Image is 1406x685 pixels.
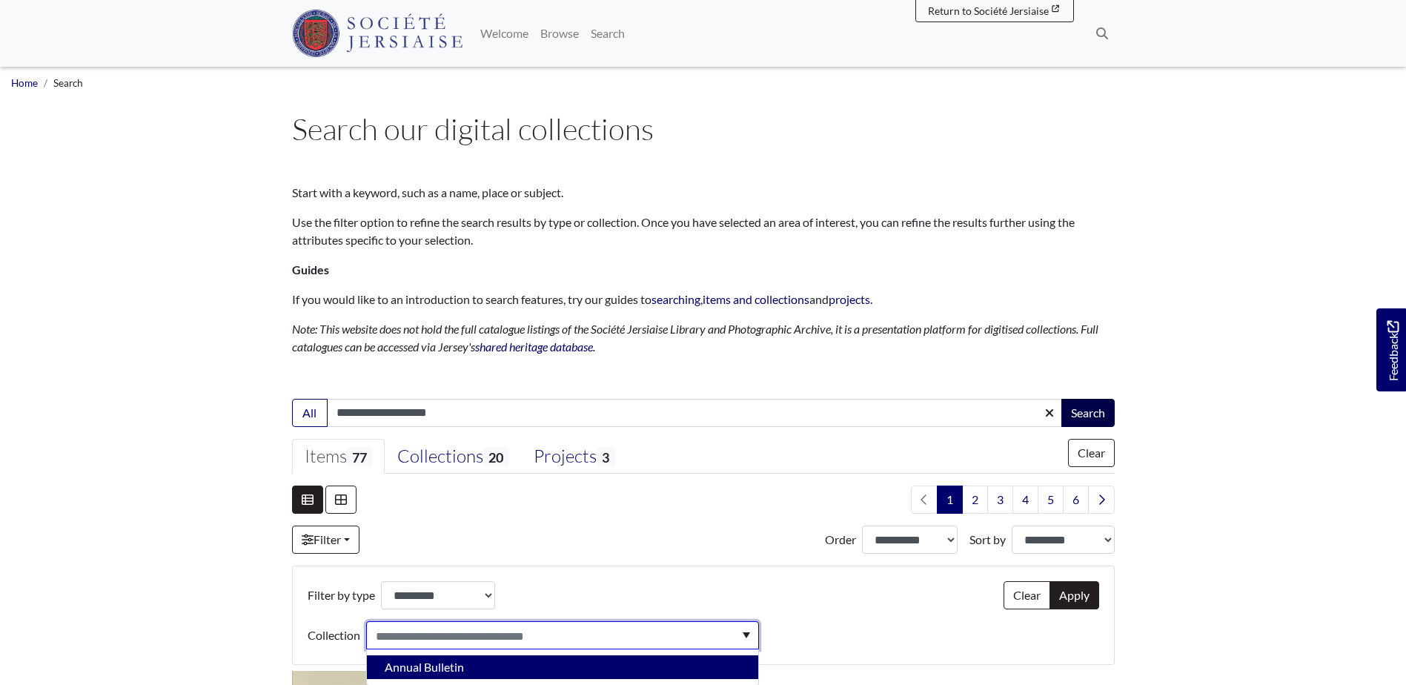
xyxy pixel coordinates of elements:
input: Enter one or more search terms... [327,399,1063,427]
a: Goto page 4 [1012,486,1038,514]
span: Search [53,77,83,89]
a: Would you like to provide feedback? [1376,308,1406,391]
button: Clear [1068,439,1115,467]
a: shared heritage database [475,340,593,354]
em: Note: This website does not hold the full catalogue listings of the Société Jersiaise Library and... [292,322,1098,354]
span: 77 [347,447,372,467]
a: Société Jersiaise logo [292,6,463,61]
span: Feedback [1384,320,1402,380]
a: Filter [292,526,359,554]
span: 3 [597,447,614,467]
a: Search [585,19,631,48]
div: Items [305,446,372,468]
strong: Guides [292,262,329,277]
a: items and collections [703,292,809,306]
span: 20 [483,447,508,467]
img: Société Jersiaise [292,10,463,57]
a: Goto page 2 [962,486,988,514]
label: Order [825,531,856,549]
label: Filter by type [308,581,375,609]
span: Return to Société Jersiaise [928,4,1049,17]
a: projects [829,292,870,306]
div: Projects [534,446,614,468]
p: If you would like to an introduction to search features, try our guides to , and . [292,291,1115,308]
button: Clear [1004,581,1050,609]
label: Sort by [969,531,1006,549]
a: Goto page 5 [1038,486,1064,514]
button: All [292,399,328,427]
p: Start with a keyword, such as a name, place or subject. [292,184,1115,202]
label: Collection [308,621,360,649]
a: Welcome [474,19,534,48]
a: Goto page 3 [987,486,1013,514]
nav: pagination [905,486,1115,514]
li: Previous page [911,486,938,514]
div: Annual Bulletin [367,655,758,679]
button: Search [1061,399,1115,427]
span: Goto page 1 [937,486,963,514]
a: Browse [534,19,585,48]
div: Collections [397,446,508,468]
a: Home [11,77,38,89]
p: Use the filter option to refine the search results by type or collection. Once you have selected ... [292,214,1115,249]
a: Next page [1088,486,1115,514]
h1: Search our digital collections [292,111,1115,147]
a: searching [651,292,700,306]
a: Goto page 6 [1063,486,1089,514]
button: Apply [1049,581,1099,609]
